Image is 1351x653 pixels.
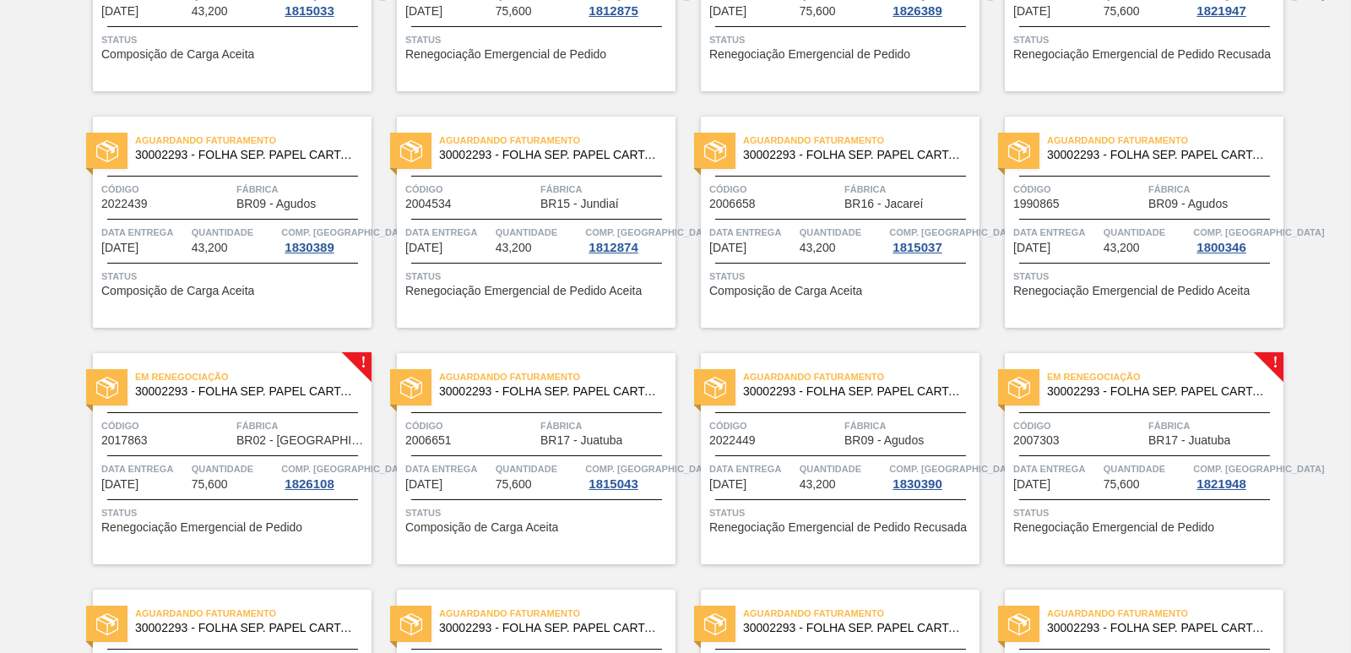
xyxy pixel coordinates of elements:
span: Aguardando Faturamento [1047,132,1283,149]
img: status [704,613,726,635]
span: Comp. Carga [889,460,1020,477]
span: BR15 - Jundiaí [540,198,619,210]
a: Comp. [GEOGRAPHIC_DATA]1826108 [281,460,367,491]
span: 43,200 [192,5,228,18]
div: 1800346 [1193,241,1249,254]
span: Renegociação Emergencial de Pedido [1013,521,1214,534]
span: Quantidade [1104,224,1190,241]
span: Quantidade [496,224,582,241]
span: Código [101,417,232,434]
a: Comp. [GEOGRAPHIC_DATA]1800346 [1193,224,1279,254]
span: Composição de Carga Aceita [101,285,254,297]
span: 75,600 [1104,478,1140,491]
span: Composição de Carga Aceita [709,285,862,297]
span: Aguardando Faturamento [743,132,979,149]
span: Comp. Carga [1193,460,1324,477]
span: Status [101,268,367,285]
span: Status [1013,268,1279,285]
div: 1830390 [889,477,945,491]
span: 2006651 [405,434,452,447]
a: !statusEm renegociação30002293 - FOLHA SEP. PAPEL CARTAO 1200x1000M 350gCódigo2007303FábricaBR17 ... [979,353,1283,564]
span: 75,600 [496,5,532,18]
span: 30002293 - FOLHA SEP. PAPEL CARTAO 1200x1000M 350g [135,149,358,161]
span: 30002293 - FOLHA SEP. PAPEL CARTAO 1200x1000M 350g [439,622,662,634]
a: statusAguardando Faturamento30002293 - FOLHA SEP. PAPEL CARTAO 1200x1000M 350gCódigo2022439Fábric... [68,117,372,328]
span: Quantidade [192,460,278,477]
span: Data entrega [709,224,795,241]
img: status [1008,140,1030,162]
span: 30002293 - FOLHA SEP. PAPEL CARTAO 1200x1000M 350g [743,385,966,398]
span: Aguardando Faturamento [1047,605,1283,622]
span: Quantidade [800,224,886,241]
span: 03/10/2025 [1013,5,1050,18]
span: 2004534 [405,198,452,210]
span: Comp. Carga [281,224,412,241]
span: Fábrica [1148,181,1279,198]
span: 2017863 [101,434,148,447]
span: 75,600 [496,478,532,491]
span: 10/10/2025 [405,478,442,491]
img: status [400,613,422,635]
a: Comp. [GEOGRAPHIC_DATA]1812874 [585,224,671,254]
span: Data entrega [405,224,491,241]
span: Renegociação Emergencial de Pedido [405,48,606,61]
img: status [400,377,422,399]
span: Comp. Carga [281,460,412,477]
span: Composição de Carga Aceita [405,521,558,534]
div: 1815043 [585,477,641,491]
img: status [704,140,726,162]
span: 43,200 [192,242,228,254]
span: Fábrica [844,417,975,434]
div: 1826108 [281,477,337,491]
img: status [704,377,726,399]
a: Comp. [GEOGRAPHIC_DATA]1815043 [585,460,671,491]
span: Status [405,504,671,521]
span: Status [405,31,671,48]
span: Renegociação Emergencial de Pedido Aceita [1013,285,1250,297]
span: Quantidade [1104,460,1190,477]
span: 43,200 [496,242,532,254]
span: Comp. Carga [585,224,716,241]
span: Comp. Carga [585,460,716,477]
span: Fábrica [236,417,367,434]
span: Renegociação Emergencial de Pedido [101,521,302,534]
span: BR09 - Agudos [236,198,316,210]
span: 30002293 - FOLHA SEP. PAPEL CARTAO 1200x1000M 350g [743,622,966,634]
span: Renegociação Emergencial de Pedido Recusada [1013,48,1271,61]
span: 03/10/2025 [709,5,746,18]
span: Data entrega [101,460,187,477]
a: Comp. [GEOGRAPHIC_DATA]1830389 [281,224,367,254]
img: status [1008,613,1030,635]
div: 1812875 [585,4,641,18]
span: Código [709,181,840,198]
div: 1815037 [889,241,945,254]
a: statusAguardando Faturamento30002293 - FOLHA SEP. PAPEL CARTAO 1200x1000M 350gCódigo2006658Fábric... [675,117,979,328]
span: 30002293 - FOLHA SEP. PAPEL CARTAO 1200x1000M 350g [135,385,358,398]
span: Código [101,181,232,198]
span: 30002293 - FOLHA SEP. PAPEL CARTAO 1200x1000M 350g [1047,622,1270,634]
span: Em renegociação [1047,368,1283,385]
span: 30002293 - FOLHA SEP. PAPEL CARTAO 1200x1000M 350g [439,385,662,398]
span: Data entrega [405,460,491,477]
span: Renegociação Emergencial de Pedido Aceita [405,285,642,297]
span: Aguardando Faturamento [439,132,675,149]
span: Código [709,417,840,434]
span: Status [709,31,975,48]
a: statusAguardando Faturamento30002293 - FOLHA SEP. PAPEL CARTAO 1200x1000M 350gCódigo2022449Fábric... [675,353,979,564]
span: 30002293 - FOLHA SEP. PAPEL CARTAO 1200x1000M 350g [439,149,662,161]
span: Aguardando Faturamento [439,605,675,622]
span: 06/10/2025 [1013,242,1050,254]
a: Comp. [GEOGRAPHIC_DATA]1830390 [889,460,975,491]
span: 10/10/2025 [709,478,746,491]
span: Código [1013,417,1144,434]
span: Status [405,268,671,285]
span: Código [1013,181,1144,198]
div: 1821948 [1193,477,1249,491]
span: Status [709,268,975,285]
span: 1990865 [1013,198,1060,210]
span: Código [405,181,536,198]
span: Data entrega [1013,460,1099,477]
span: 2007303 [1013,434,1060,447]
span: 03/10/2025 [101,242,138,254]
span: 43,200 [800,242,836,254]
